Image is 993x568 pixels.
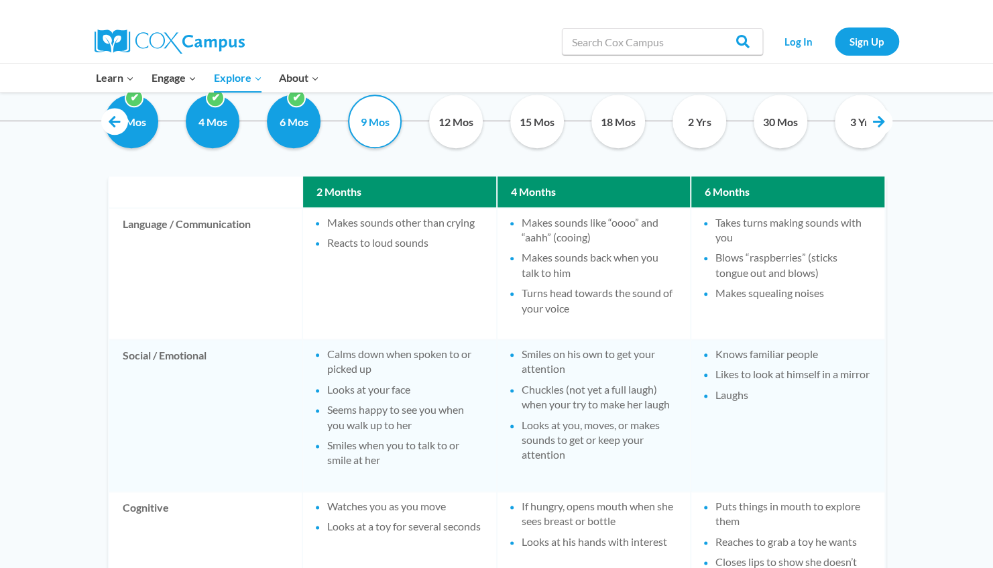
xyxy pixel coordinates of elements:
li: Smiles on his own to get your attention [522,347,677,377]
button: Child menu of Learn [88,64,143,92]
li: Turns head towards the sound of your voice [522,286,677,316]
button: Child menu of About [270,64,328,92]
li: Seems happy to see you when you walk up to her [327,402,483,433]
li: Reaches to grab a toy he wants [715,534,871,549]
li: Makes sounds other than crying [327,215,483,230]
li: Looks at a toy for several seconds [327,519,483,534]
li: Chuckles (not yet a full laugh) when your try to make her laugh [522,382,677,412]
input: Search Cox Campus [562,28,763,55]
a: Sign Up [835,27,899,55]
a: Log In [770,27,828,55]
th: 4 Months [498,176,691,207]
li: Watches you as you move [327,499,483,514]
button: Child menu of Engage [143,64,205,92]
td: Social / Emotional [109,340,302,491]
th: 6 Months [691,176,884,207]
li: Likes to look at himself in a mirror [715,367,871,382]
li: Smiles when you to talk to or smile at her [327,438,483,468]
li: Makes sounds back when you talk to him [522,250,677,280]
button: Child menu of Explore [205,64,271,92]
li: Blows “raspberries” (sticks tongue out and blows) [715,250,871,280]
li: Takes turns making sounds with you [715,215,871,245]
li: Looks at you, moves, or makes sounds to get or keep your attention [522,418,677,463]
td: Language / Communication [109,209,302,339]
li: Puts things in mouth to explore them [715,499,871,529]
li: Looks at his hands with interest [522,534,677,549]
li: Makes squealing noises [715,286,871,300]
li: Laughs [715,388,871,402]
li: Makes sounds like “oooo” and “aahh” (cooing) [522,215,677,245]
li: Looks at your face [327,382,483,397]
li: Knows familiar people [715,347,871,361]
nav: Secondary Navigation [770,27,899,55]
li: Reacts to loud sounds [327,235,483,250]
nav: Primary Navigation [88,64,328,92]
img: Cox Campus [95,30,245,54]
li: Calms down when spoken to or picked up [327,347,483,377]
li: If hungry, opens mouth when she sees breast or bottle [522,499,677,529]
th: 2 Months [303,176,496,207]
